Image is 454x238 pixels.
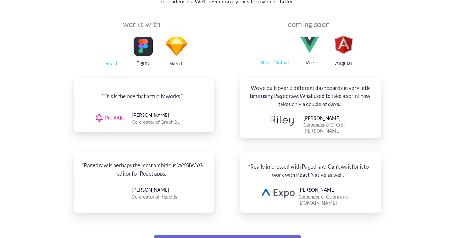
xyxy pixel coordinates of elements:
div: Sketch [164,61,189,66]
img: image.png [262,189,295,198]
img: 1786119702726483-1511943211646-D4982605-43E9-48EC-9604-858B5CF597D3.png [101,39,122,56]
div: coming soon [284,22,334,26]
img: 1786119702726483-1511943211646-D4982605-43E9-48EC-9604-858B5CF597D3.png [264,37,285,54]
div: Cofounder & CTO of [PERSON_NAME] [303,122,362,134]
img: image.png [94,112,126,123]
div: [PERSON_NAME] [303,115,346,121]
div: works with [119,22,164,26]
div: [PERSON_NAME] [132,112,172,118]
img: image.png [300,35,319,54]
img: image.png [132,35,154,57]
div: Figma [131,60,155,66]
div: “Really impressed with Pagedraw. Can’t wait for it to work with React Native as well.” [247,163,370,179]
div: “This is the one that actually works.” [80,92,204,100]
div: Co-creator of React.js [132,194,195,200]
div: “We've built over 3 different dashboards in very little time using Pagedraw. What used to take a ... [247,84,373,108]
img: image.png [166,37,188,56]
div: "Pagedraw is perhaps the most ambitious WYSIWYG editor for React apps." [80,161,204,177]
img: 1786119702726483-1511943211646-D4982605-43E9-48EC-9604-858B5CF597D3.png [112,188,125,199]
div: Co-creator of GraphQL [132,119,189,125]
div: Vue [297,60,322,65]
img: image.png [334,35,353,54]
div: Cofounder of Quora and [DOMAIN_NAME] [298,194,370,206]
img: image.png [267,116,297,126]
div: Angular [331,60,356,66]
div: [PERSON_NAME] [132,187,172,193]
div: React [99,61,124,66]
div: [PERSON_NAME] [298,187,338,193]
div: React Native [257,60,293,65]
